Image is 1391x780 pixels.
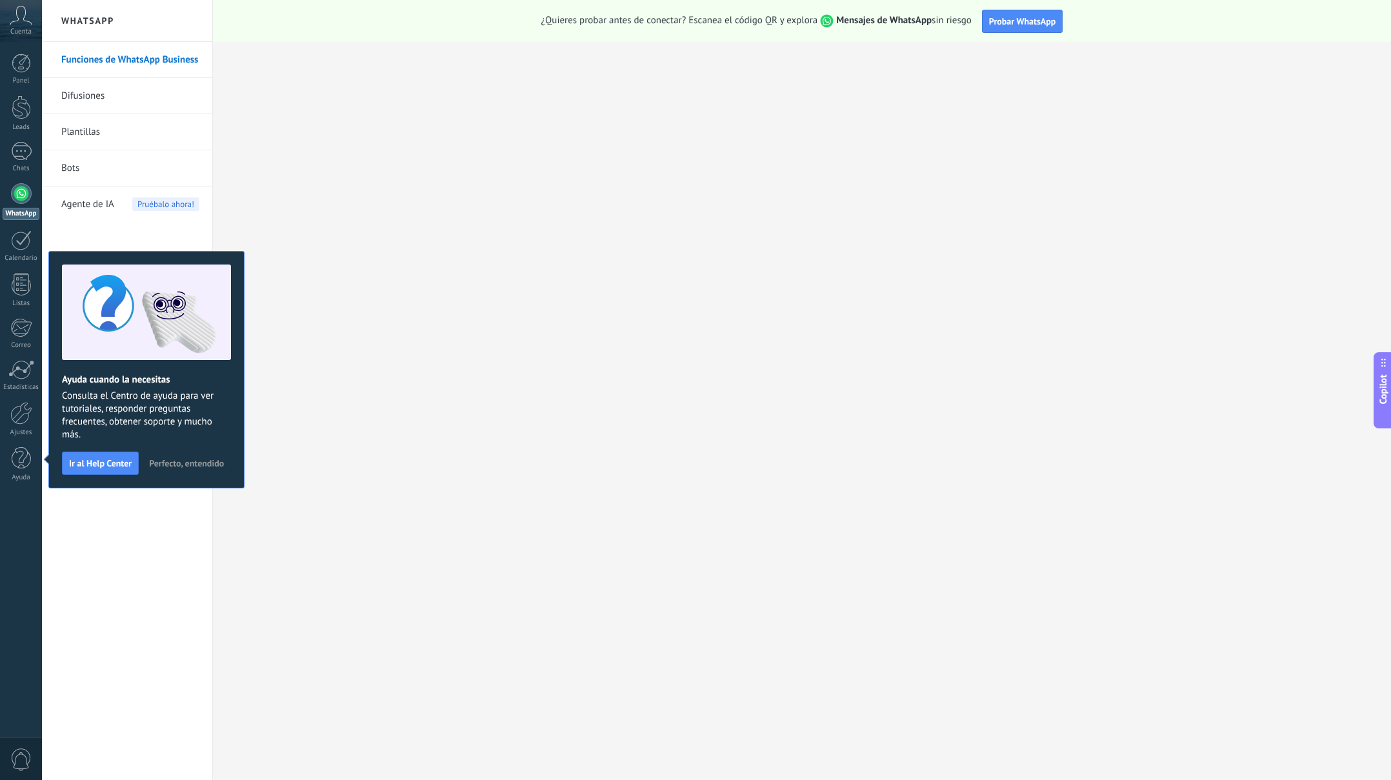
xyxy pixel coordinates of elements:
[69,459,132,468] span: Ir al Help Center
[3,383,40,392] div: Estadísticas
[541,14,972,28] span: ¿Quieres probar antes de conectar? Escanea el código QR y explora sin riesgo
[3,474,40,482] div: Ayuda
[132,197,199,211] span: Pruébalo ahora!
[3,208,39,220] div: WhatsApp
[61,186,199,223] a: Agente de IAPruébalo ahora!
[3,123,40,132] div: Leads
[1377,374,1390,404] span: Copilot
[3,165,40,173] div: Chats
[42,78,212,114] li: Difusiones
[149,459,224,468] span: Perfecto, entendido
[61,150,199,186] a: Bots
[10,28,32,36] span: Cuenta
[836,14,932,26] strong: Mensajes de WhatsApp
[143,454,230,473] button: Perfecto, entendido
[3,77,40,85] div: Panel
[62,390,231,441] span: Consulta el Centro de ayuda para ver tutoriales, responder preguntas frecuentes, obtener soporte ...
[42,114,212,150] li: Plantillas
[982,10,1063,33] button: Probar WhatsApp
[61,186,114,223] span: Agente de IA
[62,452,139,475] button: Ir al Help Center
[61,78,199,114] a: Difusiones
[42,186,212,222] li: Agente de IA
[3,299,40,308] div: Listas
[3,341,40,350] div: Correo
[42,42,212,78] li: Funciones de WhatsApp Business
[62,374,231,386] h2: Ayuda cuando la necesitas
[61,114,199,150] a: Plantillas
[61,42,199,78] a: Funciones de WhatsApp Business
[3,428,40,437] div: Ajustes
[989,15,1056,27] span: Probar WhatsApp
[42,150,212,186] li: Bots
[3,254,40,263] div: Calendario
